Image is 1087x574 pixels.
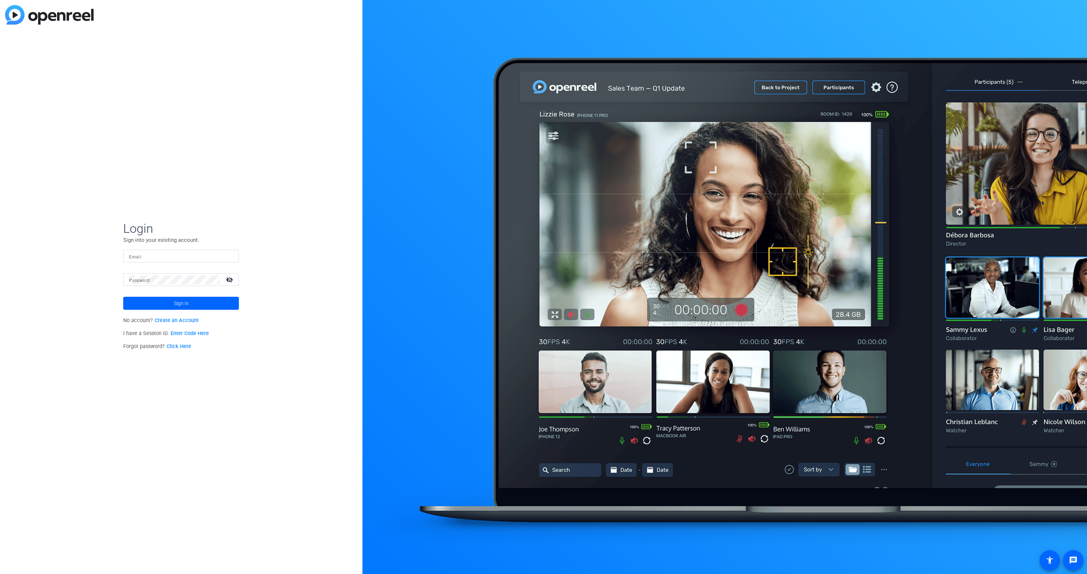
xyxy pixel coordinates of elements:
[123,330,209,337] span: I have a Session ID.
[123,297,239,310] button: Sign in
[167,343,191,350] a: Click Here
[222,274,239,285] mat-icon: visibility_off
[123,236,239,244] p: Sign into your existing account.
[129,278,150,283] mat-label: Password
[174,294,189,312] span: Sign in
[1045,556,1054,565] mat-icon: accessibility
[1069,556,1078,565] mat-icon: message
[123,317,199,324] span: No account?
[123,343,191,350] span: Forgot password?
[129,254,141,260] mat-label: Email
[5,5,94,25] img: blue-gradient.svg
[155,317,199,324] a: Create an Account
[129,252,233,261] input: Enter Email Address
[171,330,209,337] a: Enter Code Here
[123,221,239,236] span: Login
